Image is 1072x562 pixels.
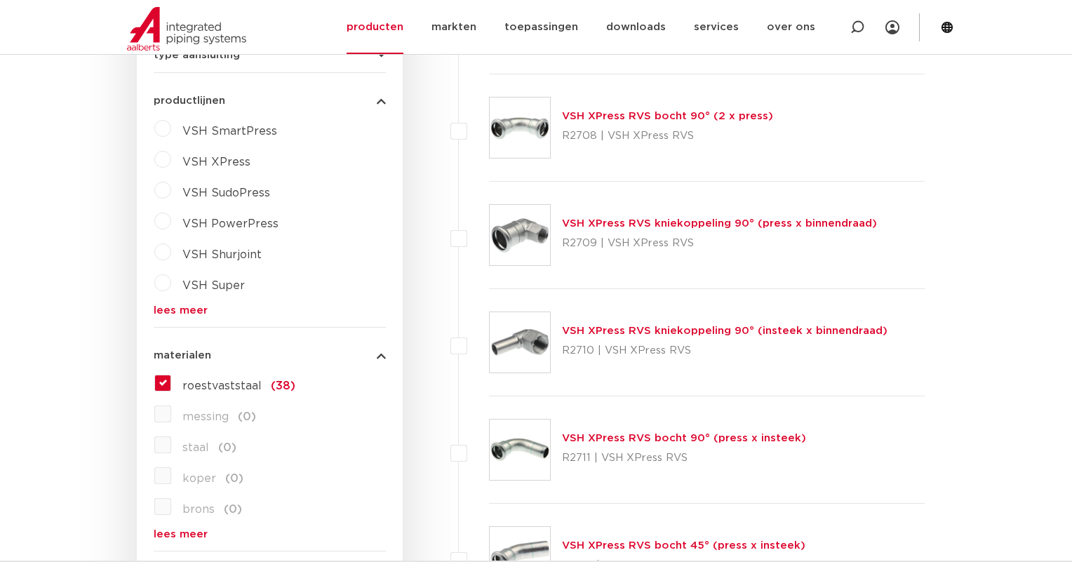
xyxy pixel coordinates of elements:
[182,187,270,199] span: VSH SudoPress
[182,504,215,515] span: brons
[182,280,245,291] span: VSH Super
[238,411,256,422] span: (0)
[562,125,773,147] p: R2708 | VSH XPress RVS
[154,305,386,316] a: lees meer
[562,340,887,362] p: R2710 | VSH XPress RVS
[154,50,386,60] button: type aansluiting
[182,249,262,260] span: VSH Shurjoint
[154,50,240,60] span: type aansluiting
[182,218,279,229] span: VSH PowerPress
[562,433,806,443] a: VSH XPress RVS bocht 90° (press x insteek)
[218,442,236,453] span: (0)
[154,529,386,540] a: lees meer
[490,312,550,373] img: Thumbnail for VSH XPress RVS kniekoppeling 90° (insteek x binnendraad)
[154,350,386,361] button: materialen
[154,95,386,106] button: productlijnen
[490,98,550,158] img: Thumbnail for VSH XPress RVS bocht 90° (2 x press)
[182,380,262,392] span: roestvaststaal
[182,411,229,422] span: messing
[490,420,550,480] img: Thumbnail for VSH XPress RVS bocht 90° (press x insteek)
[562,111,773,121] a: VSH XPress RVS bocht 90° (2 x press)
[562,232,877,255] p: R2709 | VSH XPress RVS
[562,447,806,469] p: R2711 | VSH XPress RVS
[182,473,216,484] span: koper
[224,504,242,515] span: (0)
[182,442,209,453] span: staal
[182,126,277,137] span: VSH SmartPress
[562,218,877,229] a: VSH XPress RVS kniekoppeling 90° (press x binnendraad)
[154,95,225,106] span: productlijnen
[225,473,243,484] span: (0)
[562,540,805,551] a: VSH XPress RVS bocht 45° (press x insteek)
[271,380,295,392] span: (38)
[562,326,887,336] a: VSH XPress RVS kniekoppeling 90° (insteek x binnendraad)
[154,350,211,361] span: materialen
[490,205,550,265] img: Thumbnail for VSH XPress RVS kniekoppeling 90° (press x binnendraad)
[182,156,250,168] span: VSH XPress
